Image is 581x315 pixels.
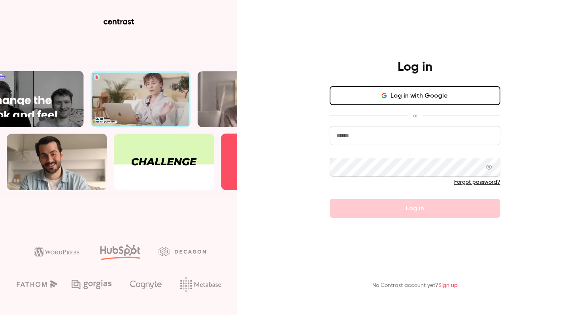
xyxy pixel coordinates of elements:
p: No Contrast account yet? [372,281,458,290]
span: or [409,111,422,120]
img: decagon [158,247,206,256]
a: Sign up [438,283,458,288]
button: Log in with Google [330,86,500,105]
a: Forgot password? [454,179,500,185]
h4: Log in [398,59,432,75]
